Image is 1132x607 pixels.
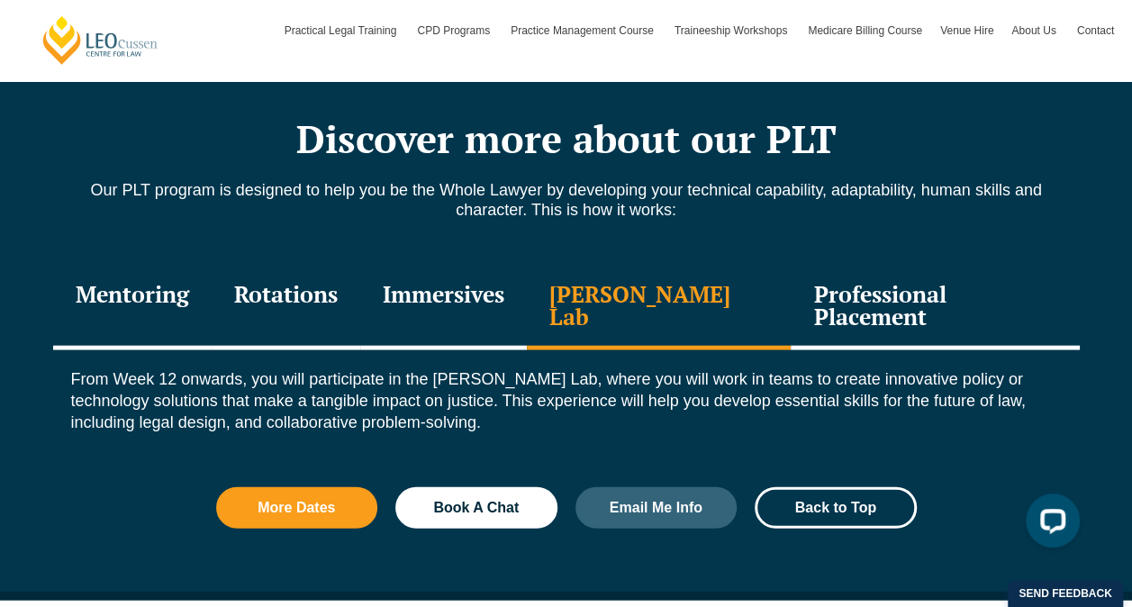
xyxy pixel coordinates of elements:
[216,487,378,529] a: More Dates
[1002,5,1067,57] a: About Us
[799,5,931,57] a: Medicare Billing Course
[575,487,738,529] a: Email Me Info
[527,265,792,350] div: [PERSON_NAME] Lab
[502,5,666,57] a: Practice Management Course
[931,5,1002,57] a: Venue Hire
[791,265,1079,350] div: Professional Placement
[360,265,527,350] div: Immersives
[408,5,502,57] a: CPD Programs
[71,368,1062,433] p: From Week 12 onwards, you will participate in the [PERSON_NAME] Lab, where you will work in teams...
[433,501,519,515] span: Book A Chat
[1011,486,1087,562] iframe: LiveChat chat widget
[41,14,160,66] a: [PERSON_NAME] Centre for Law
[53,116,1080,161] h2: Discover more about our PLT
[795,501,876,515] span: Back to Top
[610,501,702,515] span: Email Me Info
[53,180,1080,220] p: Our PLT program is designed to help you be the Whole Lawyer by developing your technical capabili...
[755,487,917,529] a: Back to Top
[666,5,799,57] a: Traineeship Workshops
[276,5,409,57] a: Practical Legal Training
[53,265,212,350] div: Mentoring
[212,265,360,350] div: Rotations
[395,487,557,529] a: Book A Chat
[258,501,335,515] span: More Dates
[1068,5,1123,57] a: Contact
